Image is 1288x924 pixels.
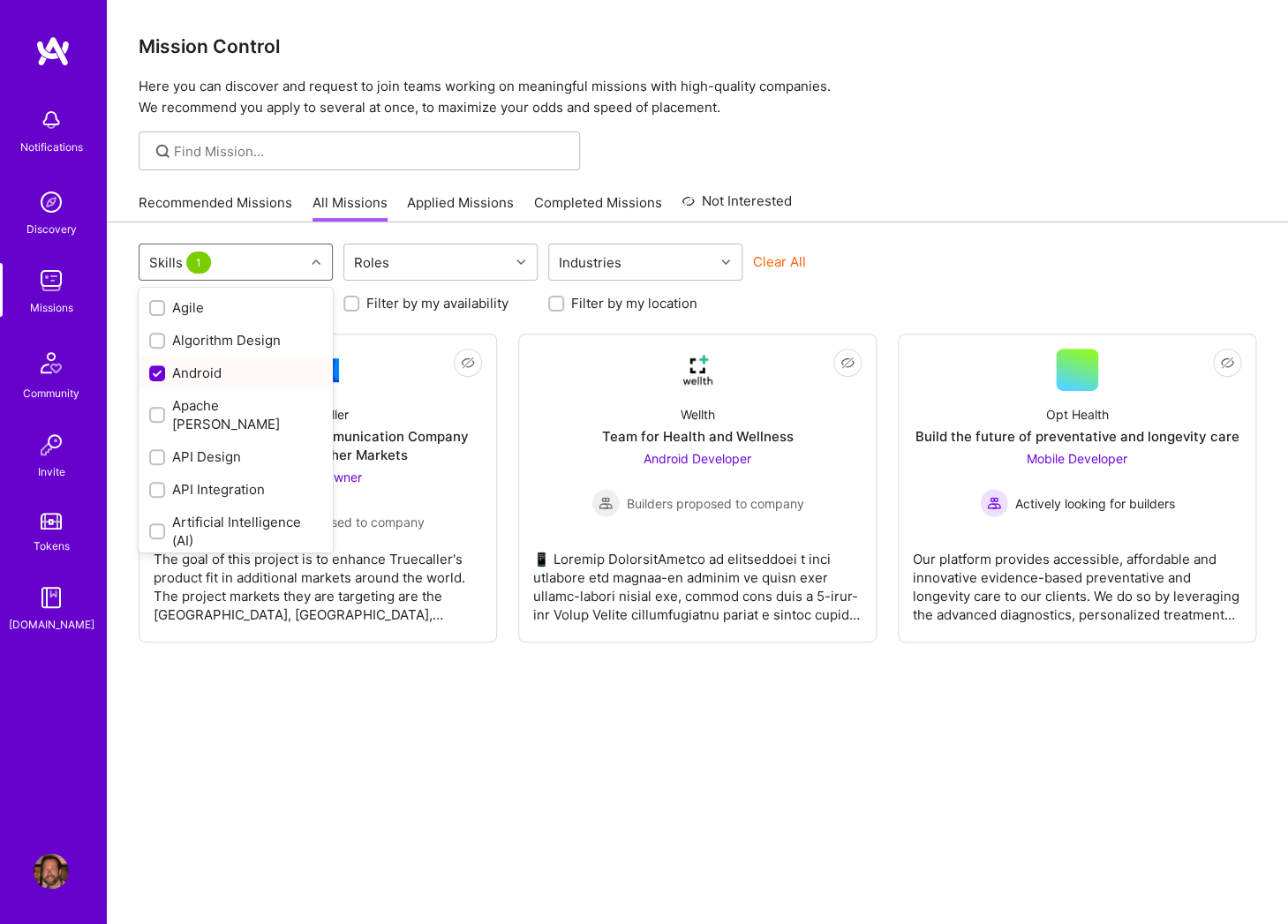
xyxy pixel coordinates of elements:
[1220,356,1234,370] i: icon EyeClosed
[682,191,792,222] a: Not Interested
[591,489,620,517] img: Builders proposed to company
[38,462,65,481] div: Invite
[461,356,475,370] i: icon EyeClosed
[980,489,1008,517] img: Actively looking for builders
[516,258,525,267] i: icon Chevron
[627,494,804,513] span: Builders proposed to company
[915,427,1239,446] div: Build the future of preventative and longevity care
[29,853,73,889] a: User Avatar
[34,853,69,889] img: User Avatar
[840,356,855,370] i: icon EyeClosed
[149,513,322,550] div: Artificial Intelligence (AI)
[149,396,322,433] div: Apache [PERSON_NAME]
[149,298,322,317] div: Agile
[154,536,482,624] div: The goal of this project is to enhance Truecaller's product fit in additional markets around the ...
[34,580,69,615] img: guide book
[1015,494,1175,513] span: Actively looking for builders
[644,451,751,466] span: Android Developer
[534,193,662,222] a: Completed Missions
[913,349,1241,627] a: Opt HealthBuild the future of preventative and longevity careMobile Developer Actively looking fo...
[149,480,322,499] div: API Integration
[149,331,322,349] div: Algorithm Design
[350,250,394,275] div: Roles
[34,263,69,298] img: teamwork
[34,184,69,220] img: discovery
[34,427,69,462] img: Invite
[533,536,862,624] div: 📱 Loremip DolorsitAmetco ad elitseddoei t inci utlabore etd magnaa-en adminim ve quisn exer ullam...
[533,349,862,627] a: Company LogoWellthTeam for Health and WellnessAndroid Developer Builders proposed to companyBuild...
[407,193,514,222] a: Applied Missions
[20,138,83,156] div: Notifications
[41,513,62,530] img: tokens
[153,141,173,162] i: icon SearchGrey
[30,342,72,384] img: Community
[554,250,626,275] div: Industries
[9,615,94,634] div: [DOMAIN_NAME]
[602,427,794,446] div: Team for Health and Wellness
[30,298,73,317] div: Missions
[149,447,322,466] div: API Design
[186,252,211,274] span: 1
[139,76,1256,118] p: Here you can discover and request to join teams working on meaningful missions with high-quality ...
[571,294,697,312] label: Filter by my location
[913,536,1241,624] div: Our platform provides accessible, affordable and innovative evidence-based preventative and longe...
[139,193,292,222] a: Recommended Missions
[35,35,71,67] img: logo
[1027,451,1127,466] span: Mobile Developer
[139,35,1256,57] h3: Mission Control
[23,384,79,402] div: Community
[145,250,219,275] div: Skills
[174,142,567,161] input: Find Mission...
[313,193,388,222] a: All Missions
[34,537,70,555] div: Tokens
[26,220,77,238] div: Discovery
[753,252,806,271] button: Clear All
[34,102,69,138] img: bell
[149,364,322,382] div: Android
[366,294,508,312] label: Filter by my availability
[1046,405,1109,424] div: Opt Health
[247,513,425,531] span: Builders proposed to company
[312,258,320,267] i: icon Chevron
[676,349,719,391] img: Company Logo
[681,405,715,424] div: Wellth
[721,258,730,267] i: icon Chevron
